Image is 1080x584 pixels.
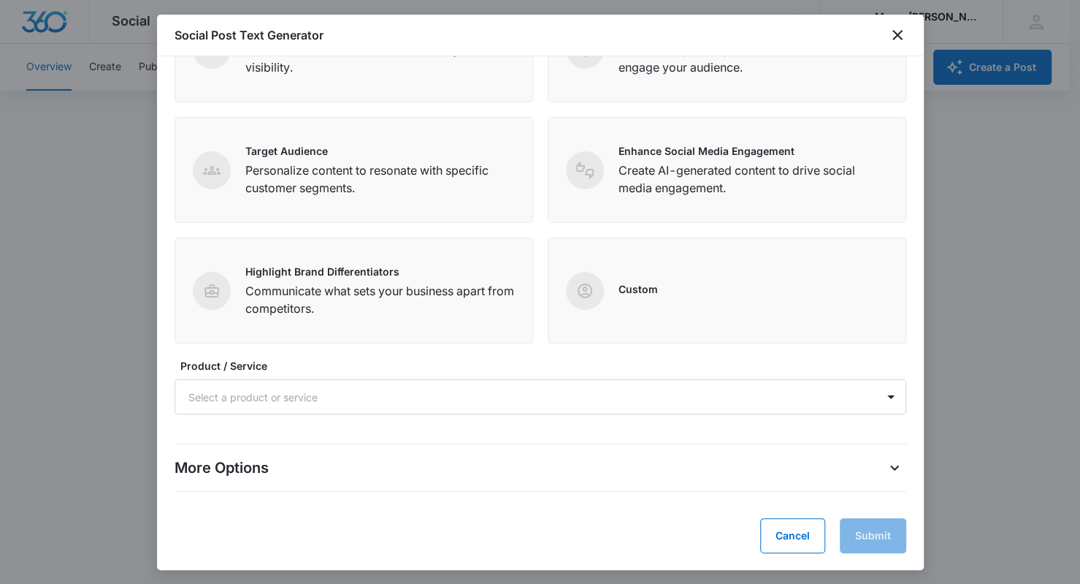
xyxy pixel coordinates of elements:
[180,358,912,373] label: Product / Service
[245,143,515,159] p: Target Audience
[245,162,515,197] p: Personalize content to resonate with specific customer segments.
[618,281,658,297] p: Custom
[175,457,269,479] p: More Options
[889,26,906,44] button: close
[245,41,515,76] p: Create content to increase brand recognition and visibility.
[618,162,888,197] p: Create AI-generated content to drive social media engagement.
[175,26,323,44] h1: Social Post Text Generator
[245,264,515,279] p: Highlight Brand Differentiators
[883,456,906,479] button: More Options
[618,143,888,159] p: Enhance Social Media Engagement
[760,518,825,553] button: Cancel
[618,41,888,76] p: Showcase specific products or services to engage your audience.
[245,282,515,317] p: Communicate what sets your business apart from competitors.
